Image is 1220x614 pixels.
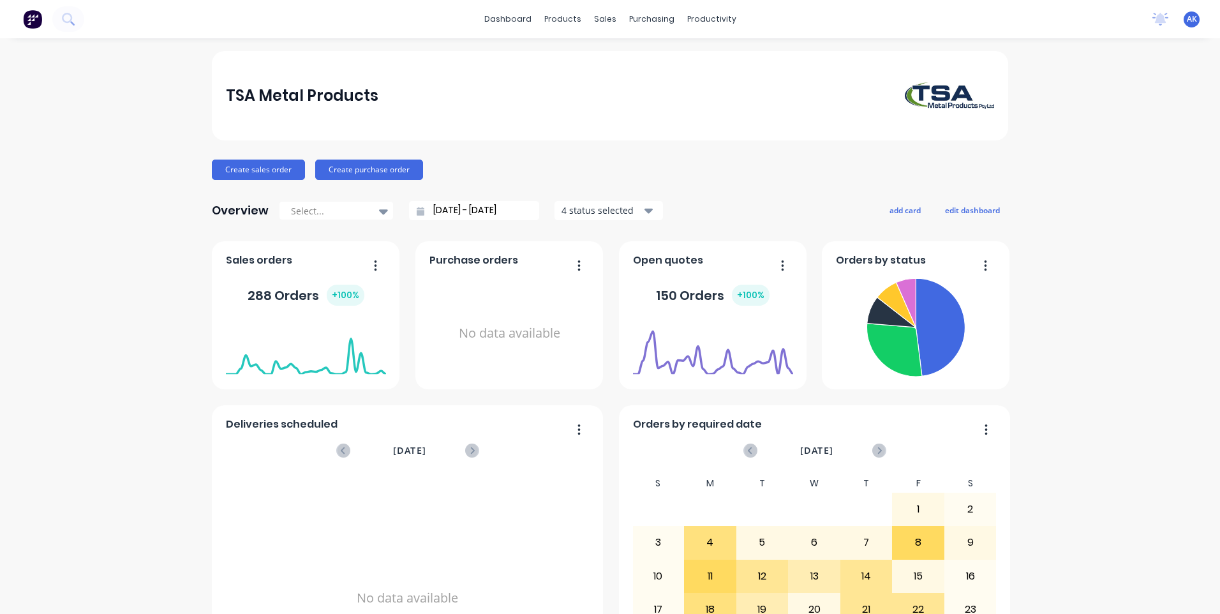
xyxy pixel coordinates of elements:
[538,10,588,29] div: products
[893,527,944,558] div: 8
[212,160,305,180] button: Create sales order
[633,560,684,592] div: 10
[789,527,840,558] div: 6
[841,560,892,592] div: 14
[944,474,997,493] div: S
[429,253,518,268] span: Purchase orders
[315,160,423,180] button: Create purchase order
[212,198,269,223] div: Overview
[893,493,944,525] div: 1
[945,493,996,525] div: 2
[633,253,703,268] span: Open quotes
[945,527,996,558] div: 9
[327,285,364,306] div: + 100 %
[226,417,338,432] span: Deliveries scheduled
[429,273,590,394] div: No data available
[1187,13,1197,25] span: AK
[226,253,292,268] span: Sales orders
[893,560,944,592] div: 15
[840,474,893,493] div: T
[685,560,736,592] div: 11
[633,417,762,432] span: Orders by required date
[736,474,789,493] div: T
[789,560,840,592] div: 13
[737,527,788,558] div: 5
[836,253,926,268] span: Orders by status
[588,10,623,29] div: sales
[632,474,685,493] div: S
[633,527,684,558] div: 3
[684,474,736,493] div: M
[681,10,743,29] div: productivity
[945,560,996,592] div: 16
[881,202,929,218] button: add card
[393,444,426,458] span: [DATE]
[737,560,788,592] div: 12
[892,474,944,493] div: F
[562,204,642,217] div: 4 status selected
[478,10,538,29] a: dashboard
[656,285,770,306] div: 150 Orders
[554,201,663,220] button: 4 status selected
[937,202,1008,218] button: edit dashboard
[905,82,994,109] img: TSA Metal Products
[788,474,840,493] div: W
[248,285,364,306] div: 288 Orders
[226,83,378,109] div: TSA Metal Products
[623,10,681,29] div: purchasing
[685,527,736,558] div: 4
[23,10,42,29] img: Factory
[841,527,892,558] div: 7
[732,285,770,306] div: + 100 %
[800,444,833,458] span: [DATE]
